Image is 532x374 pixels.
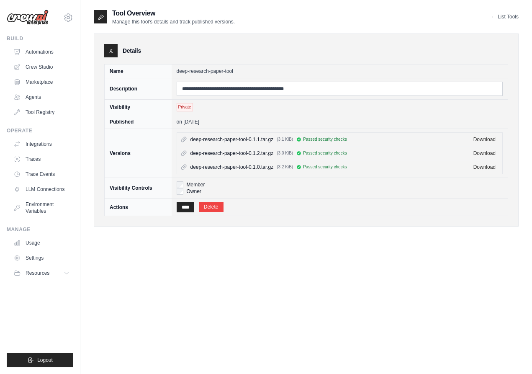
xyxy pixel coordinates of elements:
td: deep-research-paper-tool [172,64,508,78]
a: Tool Registry [10,106,73,119]
span: Passed security checks [303,164,347,170]
span: deep-research-paper-tool-0.1.2.tar.gz [190,150,274,157]
label: Owner [187,188,201,195]
span: deep-research-paper-tool-0.1.1.tar.gz [190,136,274,143]
a: Download [473,164,496,170]
span: (3.0 KiB) [277,150,293,157]
a: Traces [10,152,73,166]
span: Passed security checks [303,136,347,143]
span: Passed security checks [303,150,347,157]
a: Settings [10,251,73,265]
time: August 29, 2025 at 21:17 CEST [177,119,199,125]
div: Manage [7,226,73,233]
th: Name [105,64,172,78]
a: Download [473,150,496,156]
th: Visibility [105,100,172,115]
a: Integrations [10,137,73,151]
th: Visibility Controls [105,178,172,199]
a: Usage [10,236,73,250]
div: Operate [7,127,73,134]
a: Download [473,137,496,142]
h3: Details [123,46,141,55]
label: Member [187,181,205,188]
img: Logo [7,10,49,26]
a: Marketplace [10,75,73,89]
span: Logout [37,357,53,364]
a: Delete [199,202,224,212]
h2: Tool Overview [112,8,235,18]
a: Agents [10,90,73,104]
th: Versions [105,129,172,178]
span: deep-research-paper-tool-0.1.0.tar.gz [190,164,274,170]
a: LLM Connections [10,183,73,196]
p: Manage this tool's details and track published versions. [112,18,235,25]
th: Published [105,115,172,129]
span: Private [177,103,193,111]
span: (3.2 KiB) [277,164,293,170]
a: ← List Tools [491,13,519,20]
a: Trace Events [10,168,73,181]
button: Logout [7,353,73,367]
div: Build [7,35,73,42]
span: (3.1 KiB) [277,136,293,143]
th: Description [105,78,172,100]
th: Actions [105,199,172,216]
a: Crew Studio [10,60,73,74]
a: Environment Variables [10,198,73,218]
button: Resources [10,266,73,280]
span: Resources [26,270,49,276]
a: Automations [10,45,73,59]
